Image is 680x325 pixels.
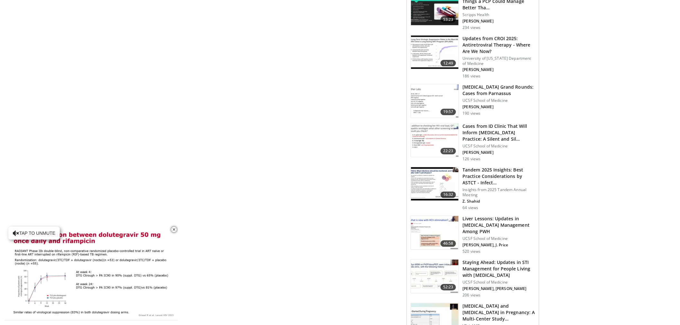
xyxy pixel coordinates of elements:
h3: Updates from CROI 2025: Antiretroviral Therapy - Where Are We Now? [463,35,535,55]
img: ceffc68c-9117-406a-ad8a-89f977a35659.150x105_q85_crop-smart_upscale.jpg [411,216,459,250]
button: Close [167,223,180,236]
img: 50cfa2fd-6055-4309-8285-6f0ff48d8feb.150x105_q85_crop-smart_upscale.jpg [411,124,459,157]
video-js: Video Player [4,223,178,321]
p: 64 views [463,206,479,211]
button: Tap to unmute [8,227,60,240]
p: UCSF School of Medicine [463,144,535,149]
a: 12:49 Updates from CROI 2025: Antiretroviral Therapy - Where Are We Now? University of [US_STATE]... [411,35,535,79]
span: 16:32 [441,192,456,198]
p: [PERSON_NAME], J. Price [463,243,535,248]
p: 186 views [463,74,481,79]
a: 16:32 Tandem 2025 Insights: Best Practice Considerations by ASTCT - Infect… Insights from 2025 Ta... [411,167,535,211]
a: 52:23 Staying Ahead: Updates in STI Management for People Living with [MEDICAL_DATA] UCSF School ... [411,259,535,298]
h3: Tandem 2025 Insights: Best Practice Considerations by ASTCT - Infect… [463,167,535,186]
p: 126 views [463,157,481,162]
h3: [MEDICAL_DATA] and [MEDICAL_DATA] in Pregnancy: A Multi-Center Study [PERSON_NAME]… [463,303,535,322]
img: a8376df2-c03a-4e64-8473-bf49fef96ce9.150x105_q85_crop-smart_upscale.jpg [411,36,459,69]
a: 46:58 Liver Lessons: Updates in [MEDICAL_DATA] Management Among PWH UCSF School of Medicine [PERS... [411,216,535,254]
span: 19:57 [441,109,456,115]
p: [PERSON_NAME], [PERSON_NAME] [463,286,535,292]
a: 22:23 Cases from ID Clinic That Will Inform [MEDICAL_DATA] Practice: A Silent and Sil… UCSF Schoo... [411,123,535,162]
p: 520 views [463,249,481,254]
p: University of [US_STATE] Department of Medicine [463,56,535,66]
p: [PERSON_NAME] [463,105,535,110]
p: Z. Shahid [463,199,535,204]
p: 190 views [463,111,481,116]
span: 52:23 [441,284,456,291]
h3: Cases from ID Clinic That Will Inform [MEDICAL_DATA] Practice: A Silent and Sil… [463,123,535,143]
img: 95a2ebba-8816-41c9-be73-994bb698f60b.150x105_q85_crop-smart_upscale.jpg [411,167,459,201]
p: [PERSON_NAME] [463,150,535,155]
h3: [MEDICAL_DATA] Grand Rounds: Cases from Parnassus [463,84,535,97]
a: 19:57 [MEDICAL_DATA] Grand Rounds: Cases from Parnassus UCSF School of Medicine [PERSON_NAME] 190... [411,84,535,118]
p: Insights from 2025 Tandem Annual Meeting [463,188,535,198]
h3: Staying Ahead: Updates in STI Management for People Living with [MEDICAL_DATA] [463,259,535,279]
p: UCSF School of Medicine [463,236,535,242]
p: 206 views [463,293,481,298]
span: 46:58 [441,241,456,247]
p: [PERSON_NAME] [463,67,535,73]
span: 12:49 [441,60,456,66]
h3: Liver Lessons: Updates in [MEDICAL_DATA] Management Among PWH [463,216,535,235]
p: [PERSON_NAME] [463,19,535,24]
img: 55f7997d-2075-481d-b808-77254e10390e.150x105_q85_crop-smart_upscale.jpg [411,84,459,118]
span: 53:23 [441,16,456,23]
p: 234 views [463,25,481,30]
span: 22:23 [441,148,456,154]
p: Scripps Health [463,12,535,17]
img: c1381673-318e-493b-b314-349062cc0c4f.150x105_q85_crop-smart_upscale.jpg [411,260,459,293]
p: UCSF School of Medicine [463,98,535,103]
p: UCSF School of Medicine [463,280,535,285]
